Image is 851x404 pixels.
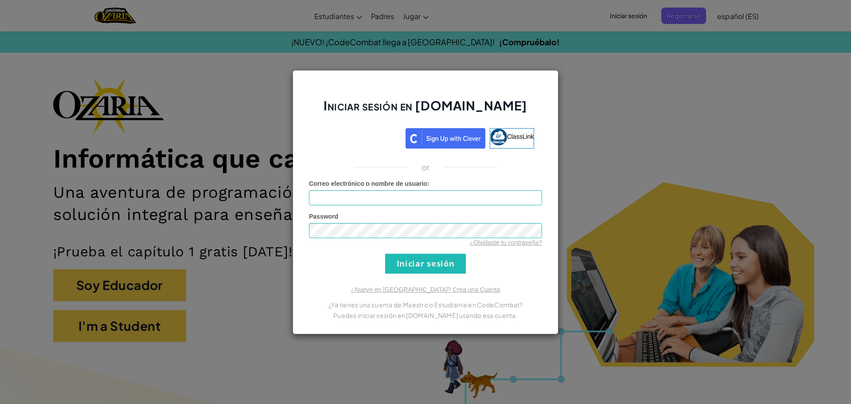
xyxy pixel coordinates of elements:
[309,310,542,321] p: Puedes iniciar sesión en [DOMAIN_NAME] usando esa cuenta.
[309,213,338,220] span: Password
[507,133,534,140] span: ClassLink
[406,128,485,149] img: clever_sso_button@2x.png
[385,254,466,274] input: Iniciar sesión
[422,162,430,173] p: or
[309,179,429,188] label: :
[309,180,427,187] span: Correo electrónico o nombre de usuario
[309,299,542,310] p: ¿Ya tienes una cuenta de Maestro o Estudiante en CodeCombat?
[309,97,542,123] h2: Iniciar sesión en [DOMAIN_NAME]
[312,127,406,147] iframe: Botón de Acceder con Google
[470,239,542,246] a: ¿Olvidaste tu contraseña?
[351,286,500,293] a: ¿Nuevo en [GEOGRAPHIC_DATA]? Crea una Cuenta
[490,129,507,145] img: classlink-logo-small.png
